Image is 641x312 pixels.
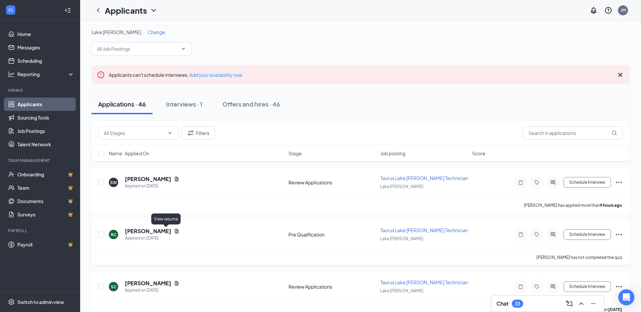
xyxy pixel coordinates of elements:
[564,177,611,188] button: Schedule Interview
[17,138,74,151] a: Talent Network
[549,232,557,237] svg: ActiveChat
[533,232,541,237] svg: Tag
[148,29,165,35] span: Change
[8,228,73,233] div: Payroll
[380,150,405,157] span: Job posting
[17,111,74,124] a: Sourcing Tools
[615,230,623,239] svg: Ellipses
[524,202,623,208] p: [PERSON_NAME] has applied more than .
[104,129,165,137] input: All Stages
[600,203,622,208] b: 9 hours ago
[564,229,611,240] button: Schedule Interview
[167,130,173,136] svg: ChevronDown
[97,71,105,79] svg: Error
[189,72,242,78] a: Add your availability now
[222,100,280,108] div: Offers and hires · 46
[7,7,14,13] svg: WorkstreamLogo
[549,180,557,185] svg: ActiveChat
[549,284,557,289] svg: ActiveChat
[109,72,242,78] span: Applicants can't schedule interviews.
[608,307,622,312] b: [DATE]
[616,71,624,79] svg: Cross
[8,299,15,305] svg: Settings
[8,88,73,93] div: Hiring
[98,100,146,108] div: Applications · 46
[8,71,15,77] svg: Analysis
[64,7,71,14] svg: Collapse
[125,235,179,242] div: Applied on [DATE]
[94,6,102,14] svg: ChevronLeft
[125,175,171,183] h5: [PERSON_NAME]
[565,300,573,308] svg: ComposeMessage
[517,284,525,289] svg: Note
[533,284,541,289] svg: Tag
[380,227,468,233] span: Taurus Lake [PERSON_NAME] Technician
[97,45,178,52] input: All Job Postings
[17,124,74,138] a: Job Postings
[125,287,179,294] div: Applied on [DATE]
[17,208,74,221] a: SurveysCrown
[288,150,302,157] span: Stage
[17,194,74,208] a: DocumentsCrown
[17,27,74,41] a: Home
[174,228,179,234] svg: Document
[380,175,468,181] span: Taurus Lake [PERSON_NAME] Technician
[17,181,74,194] a: TeamCrown
[151,213,181,224] div: View resume
[105,5,147,16] h1: Applicants
[17,238,74,251] a: PayrollCrown
[17,41,74,54] a: Messages
[8,158,73,163] div: Team Management
[618,289,634,305] div: Open Intercom Messenger
[17,168,74,181] a: OnboardingCrown
[111,232,117,238] div: RC
[564,281,611,292] button: Schedule Interview
[174,176,179,182] svg: Document
[615,283,623,291] svg: Ellipses
[496,300,508,307] h3: Chat
[288,179,376,186] div: Review Applications
[517,180,525,185] svg: Note
[590,6,598,14] svg: Notifications
[576,298,587,309] button: ChevronUp
[110,180,117,185] div: SW
[111,284,117,290] div: SC
[380,236,423,241] span: Lake [PERSON_NAME]
[125,183,179,189] div: Applied on [DATE]
[288,231,376,238] div: Pre Qualification
[517,232,525,237] svg: Note
[181,46,186,51] svg: ChevronDown
[150,6,158,14] svg: ChevronDown
[515,301,520,307] div: 33
[564,298,575,309] button: ComposeMessage
[125,280,171,287] h5: [PERSON_NAME]
[380,279,468,285] span: Taurus Lake [PERSON_NAME] Technician
[125,227,171,235] h5: [PERSON_NAME]
[91,29,141,35] span: Lake [PERSON_NAME]
[288,283,376,290] div: Review Applications
[166,100,202,108] div: Interviews · 1
[577,300,585,308] svg: ChevronUp
[612,130,617,136] svg: MagnifyingGlass
[380,288,423,293] span: Lake [PERSON_NAME]
[187,129,195,137] svg: Filter
[537,255,623,260] p: [PERSON_NAME] has not completed the quiz.
[472,150,485,157] span: Score
[533,180,541,185] svg: Tag
[588,298,599,309] button: Minimize
[615,178,623,186] svg: Ellipses
[621,7,626,13] div: JM
[17,54,74,67] a: Scheduling
[17,299,64,305] div: Switch to admin view
[604,6,612,14] svg: QuestionInfo
[109,150,149,157] span: Name · Applied On
[174,281,179,286] svg: Document
[181,126,215,140] button: Filter Filters
[17,98,74,111] a: Applicants
[17,71,75,77] div: Reporting
[380,184,423,189] span: Lake [PERSON_NAME]
[523,126,623,140] input: Search in applications
[589,300,597,308] svg: Minimize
